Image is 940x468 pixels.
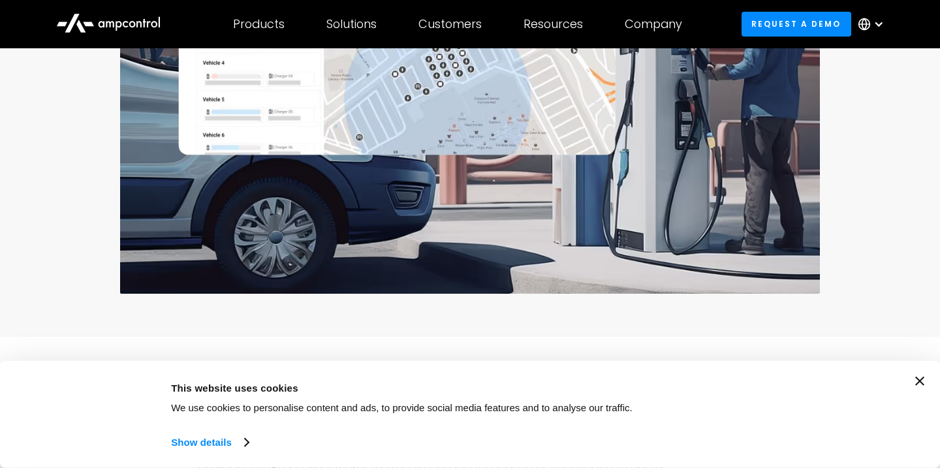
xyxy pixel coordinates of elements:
[524,17,583,31] div: Resources
[418,17,482,31] div: Customers
[326,17,377,31] div: Solutions
[171,402,633,413] span: We use cookies to personalise content and ads, to provide social media features and to analyse ou...
[625,17,682,31] div: Company
[233,17,285,31] div: Products
[915,377,924,386] button: Close banner
[704,377,891,414] button: Okay
[742,12,851,36] a: Request a demo
[171,380,689,396] div: This website uses cookies
[171,433,248,452] a: Show details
